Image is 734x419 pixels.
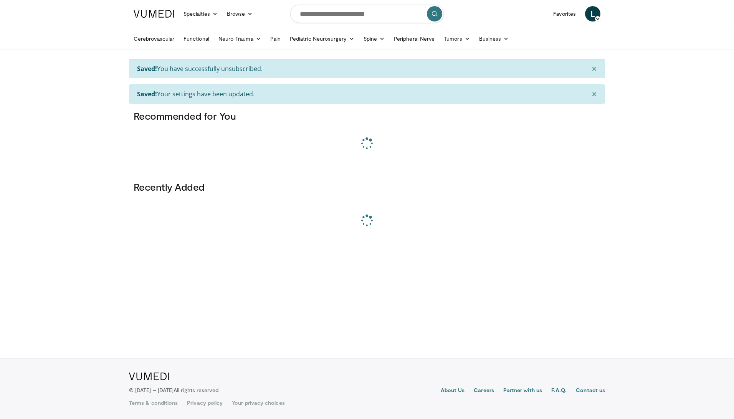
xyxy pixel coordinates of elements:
a: About Us [441,386,465,396]
a: Cerebrovascular [129,31,179,46]
a: Privacy policy [187,399,223,407]
input: Search topics, interventions [290,5,444,23]
h3: Recommended for You [134,110,600,122]
a: Specialties [179,6,222,21]
a: Browse [222,6,258,21]
span: All rights reserved [174,387,218,393]
a: Business [474,31,514,46]
strong: Saved! [137,90,157,98]
div: Your settings have been updated. [129,84,605,104]
a: Pain [266,31,285,46]
a: Favorites [549,6,580,21]
div: You have successfully unsubscribed. [129,59,605,78]
a: L [585,6,600,21]
h3: Recently Added [134,181,600,193]
button: × [584,59,605,78]
a: Contact us [576,386,605,396]
img: VuMedi Logo [129,373,169,380]
a: Spine [359,31,389,46]
strong: Saved! [137,64,157,73]
a: Pediatric Neurosurgery [285,31,359,46]
a: F.A.Q. [551,386,567,396]
img: VuMedi Logo [134,10,174,18]
a: Partner with us [503,386,542,396]
a: Functional [179,31,214,46]
p: © [DATE] – [DATE] [129,386,219,394]
a: Neuro-Trauma [214,31,266,46]
a: Careers [474,386,494,396]
a: Terms & conditions [129,399,178,407]
a: Tumors [439,31,474,46]
a: Peripheral Nerve [389,31,439,46]
button: × [584,85,605,103]
a: Your privacy choices [232,399,284,407]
